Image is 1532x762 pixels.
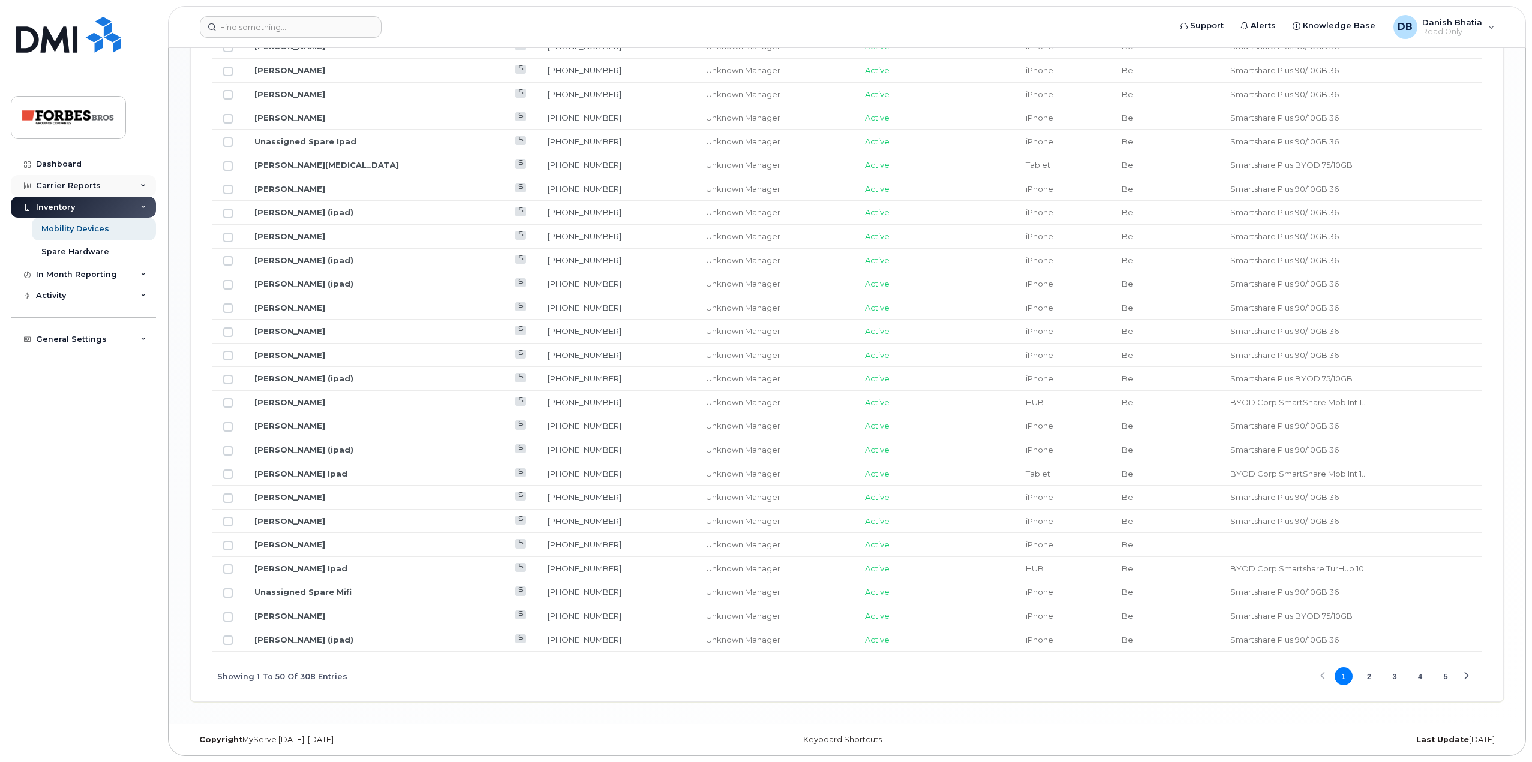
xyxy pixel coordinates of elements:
span: Smartshare Plus 90/10GB 36 [1230,587,1339,597]
span: Read Only [1422,27,1482,37]
div: Danish Bhatia [1385,15,1503,39]
a: [PHONE_NUMBER] [548,350,621,360]
span: Smartshare Plus BYOD 75/10GB [1230,611,1353,621]
div: Unknown Manager [706,492,843,503]
div: Unknown Manager [706,278,843,290]
a: View Last Bill [515,586,527,595]
span: Active [865,516,890,526]
div: [DATE] [1066,735,1504,745]
span: iPhone [1026,374,1053,383]
span: Active [865,303,890,312]
a: View Last Bill [515,373,527,382]
a: [PERSON_NAME] [254,397,325,407]
span: Smartshare Plus 90/10GB 36 [1230,421,1339,430]
a: View Last Bill [515,278,527,287]
a: View Last Bill [515,136,527,145]
a: Unassigned Spare Ipad [254,137,356,146]
a: [PERSON_NAME] [254,113,325,122]
div: Unknown Manager [706,231,843,242]
span: Bell [1122,65,1137,75]
span: DB [1398,20,1413,34]
div: Unknown Manager [706,610,843,622]
div: Unknown Manager [706,468,843,480]
a: View Last Bill [515,420,527,429]
a: [PERSON_NAME] [254,303,325,312]
a: View Last Bill [515,539,527,548]
span: Active [865,635,890,644]
span: Active [865,231,890,241]
span: iPhone [1026,279,1053,288]
span: Smartshare Plus 90/10GB 36 [1230,635,1339,644]
span: Smartshare Plus 90/10GB 36 [1230,445,1339,454]
span: Smartshare Plus 90/10GB 36 [1230,255,1339,265]
span: HUB [1026,397,1044,407]
span: iPhone [1026,445,1053,454]
span: Bell [1122,611,1137,621]
div: MyServe [DATE]–[DATE] [190,735,628,745]
a: [PHONE_NUMBER] [548,160,621,170]
span: Knowledge Base [1303,20,1375,32]
a: Unassigned Spare Mifi [254,587,352,597]
span: Smartshare Plus 90/10GB 36 [1230,350,1339,360]
span: Support [1190,20,1224,32]
span: Bell [1122,303,1137,312]
span: Bell [1122,279,1137,288]
span: Active [865,326,890,336]
a: [PHONE_NUMBER] [548,89,621,99]
a: [PERSON_NAME] (ipad) [254,255,353,265]
div: Unknown Manager [706,112,843,124]
button: Page 1 [1335,667,1353,685]
span: Bell [1122,326,1137,336]
input: Find something... [200,16,382,38]
span: Smartshare Plus 90/10GB 36 [1230,113,1339,122]
div: Unknown Manager [706,183,843,195]
a: [PERSON_NAME] [254,350,325,360]
span: iPhone [1026,65,1053,75]
a: View Last Bill [515,231,527,240]
span: Active [865,279,890,288]
a: View Last Bill [515,444,527,453]
span: Danish Bhatia [1422,17,1482,27]
a: [PHONE_NUMBER] [548,374,621,383]
a: [PERSON_NAME] [254,326,325,336]
div: Unknown Manager [706,207,843,218]
span: Active [865,89,890,99]
a: Keyboard Shortcuts [803,735,882,744]
a: [PERSON_NAME] [254,540,325,549]
span: Active [865,137,890,146]
a: [PHONE_NUMBER] [548,137,621,146]
a: [PERSON_NAME] (ipad) [254,374,353,383]
a: [PHONE_NUMBER] [548,279,621,288]
span: Smartshare Plus 90/10GB 36 [1230,207,1339,217]
span: Bell [1122,445,1137,454]
span: BYOD Corp SmartShare Mob Int 10 [1230,469,1367,478]
span: Smartshare Plus 90/10GB 36 [1230,492,1339,502]
span: HUB [1026,564,1044,573]
a: View Last Bill [515,516,527,525]
span: Smartshare Plus 90/10GB 36 [1230,326,1339,336]
span: Bell [1122,89,1137,99]
a: [PHONE_NUMBER] [548,303,621,312]
div: Unknown Manager [706,302,843,314]
a: [PHONE_NUMBER] [548,397,621,407]
a: View Last Bill [515,302,527,311]
span: Bell [1122,587,1137,597]
span: iPhone [1026,540,1053,549]
a: [PERSON_NAME] [254,421,325,430]
span: iPhone [1026,207,1053,217]
span: Smartshare Plus BYOD 75/10GB [1230,160,1353,170]
div: Unknown Manager [706,516,843,527]
span: Bell [1122,113,1137,122]
div: Unknown Manager [706,634,843,646]
a: View Last Bill [515,492,527,501]
span: Tablet [1026,469,1050,478]
a: [PERSON_NAME] [254,184,325,194]
a: View Last Bill [515,468,527,477]
a: [PHONE_NUMBER] [548,207,621,217]
span: Active [865,160,890,170]
span: iPhone [1026,255,1053,265]
span: iPhone [1026,611,1053,621]
a: [PHONE_NUMBER] [548,445,621,454]
div: Unknown Manager [706,89,843,100]
span: Bell [1122,374,1137,383]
